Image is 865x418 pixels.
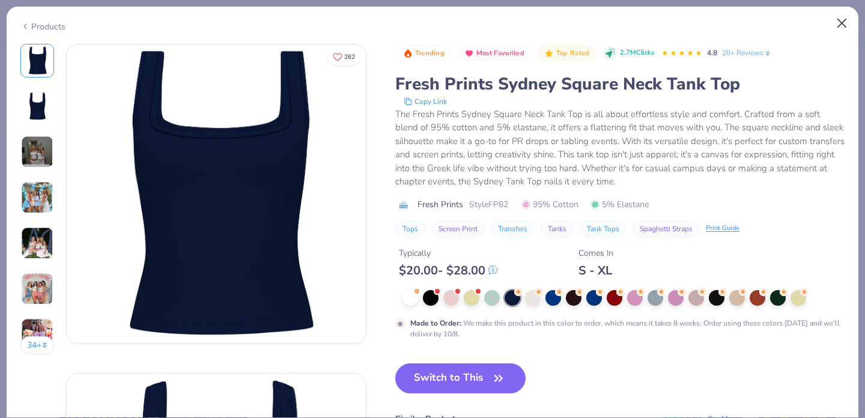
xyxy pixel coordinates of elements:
[410,318,461,328] strong: Made to Order :
[395,108,845,189] div: The Fresh Prints Sydney Square Neck Tank Top is all about effortless style and comfort. Crafted f...
[620,48,654,58] span: 2.7M Clicks
[590,198,649,211] span: 5% Elastane
[661,44,702,63] div: 4.8 Stars
[23,46,52,75] img: Front
[521,198,578,211] span: 95% Cotton
[706,223,739,234] div: Print Guide
[395,200,411,210] img: brand logo
[707,48,717,58] span: 4.8
[21,227,53,259] img: User generated content
[67,44,366,344] img: Front
[400,95,451,108] button: copy to clipboard
[344,54,355,60] span: 262
[578,263,613,278] div: S - XL
[327,48,360,65] button: Like
[20,336,55,354] button: 34+
[544,49,554,58] img: Top Rated sort
[410,318,845,339] div: We make this product in this color to order, which means it takes 8 weeks. Order using these colo...
[23,92,52,121] img: Back
[556,50,590,56] span: Top Rated
[20,20,65,33] div: Products
[458,46,530,61] button: Badge Button
[464,49,474,58] img: Most Favorited sort
[395,363,526,393] button: Switch to This
[538,46,595,61] button: Badge Button
[417,198,463,211] span: Fresh Prints
[469,198,508,211] span: Style FP82
[399,263,497,278] div: $ 20.00 - $ 28.00
[21,181,53,214] img: User generated content
[396,46,451,61] button: Badge Button
[21,273,53,305] img: User generated content
[722,47,772,58] a: 20+ Reviews
[580,220,627,237] button: Tank Tops
[399,247,497,259] div: Typically
[395,73,845,95] div: Fresh Prints Sydney Square Neck Tank Top
[21,318,53,351] img: User generated content
[415,50,445,56] span: Trending
[395,220,425,237] button: Tops
[403,49,413,58] img: Trending sort
[633,220,700,237] button: Spaghetti Straps
[431,220,485,237] button: Screen Print
[578,247,613,259] div: Comes In
[491,220,535,237] button: Transfers
[541,220,574,237] button: Tanks
[21,136,53,168] img: User generated content
[476,50,524,56] span: Most Favorited
[831,12,854,35] button: Close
